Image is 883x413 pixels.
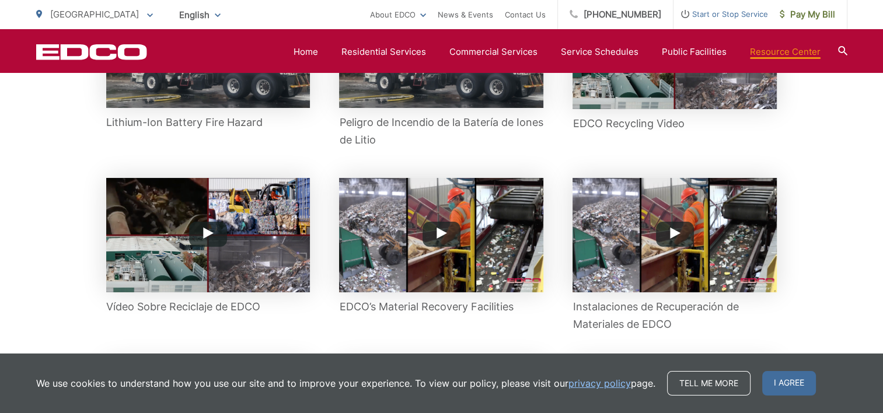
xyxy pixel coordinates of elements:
[423,222,460,247] button: Play Button
[50,9,139,20] span: [GEOGRAPHIC_DATA]
[573,298,777,333] p: Instalaciones de Recuperación de Materiales de EDCO
[339,114,543,149] p: Peligro de Incendio de la Batería de Iones de Litio
[438,8,493,22] a: News & Events
[339,178,543,292] img: EDCO’s Material Recovery Facilities video thumbnail
[573,178,777,292] img: Instalaciones de Recuperación de Materiales de EDCO video thumbnail
[568,376,631,390] a: privacy policy
[449,45,538,59] a: Commercial Services
[36,44,147,60] a: EDCD logo. Return to the homepage.
[341,45,426,59] a: Residential Services
[339,298,543,316] p: EDCO’s Material Recovery Facilities
[505,8,546,22] a: Contact Us
[189,222,227,247] button: Play Button
[106,298,310,316] p: Vídeo Sobre Reciclaje de EDCO
[106,178,310,292] img: Vídeo Sobre Reciclaje de EDCO video thumbnail
[780,8,835,22] span: Pay My Bill
[170,5,229,25] span: English
[750,45,821,59] a: Resource Center
[370,8,426,22] a: About EDCO
[294,45,318,59] a: Home
[561,45,638,59] a: Service Schedules
[573,115,777,132] p: EDCO Recycling Video
[656,222,694,247] button: Play Button
[36,376,655,390] p: We use cookies to understand how you use our site and to improve your experience. To view our pol...
[662,45,727,59] a: Public Facilities
[106,114,310,131] p: Lithium-Ion Battery Fire Hazard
